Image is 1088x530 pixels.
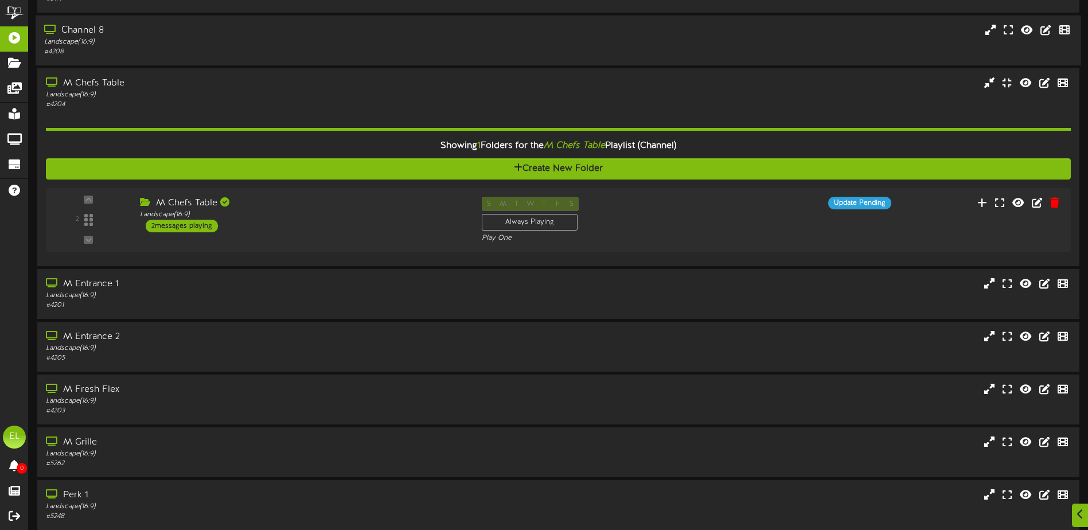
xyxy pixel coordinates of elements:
div: M Fresh Flex [46,383,463,396]
div: # 4204 [46,100,463,110]
div: Landscape ( 16:9 ) [46,449,463,459]
div: M Chefs Table [46,77,463,90]
div: 2 messages playing [146,220,218,232]
div: Landscape ( 16:9 ) [140,210,465,220]
div: Landscape ( 16:9 ) [46,344,463,353]
i: M Chefs Table [544,141,605,151]
button: Create New Folder [46,158,1071,180]
div: # 5248 [46,512,463,521]
div: Always Playing [482,214,578,231]
div: M Entrance 1 [46,278,463,291]
div: # 4203 [46,406,463,416]
div: Channel 8 [44,24,462,37]
div: # 5262 [46,459,463,469]
div: Landscape ( 16:9 ) [44,37,462,47]
div: Update Pending [828,197,891,209]
div: # 4201 [46,301,463,310]
div: EL [3,426,26,449]
span: 0 [17,463,27,474]
div: Landscape ( 16:9 ) [46,502,463,512]
div: Landscape ( 16:9 ) [46,396,463,406]
div: M Entrance 2 [46,330,463,344]
div: Perk 1 [46,489,463,502]
span: 1 [477,141,481,151]
div: Play One [482,233,721,243]
div: Landscape ( 16:9 ) [46,90,463,100]
div: M Chefs Table [140,197,465,210]
div: M Grille [46,436,463,449]
div: # 4205 [46,353,463,363]
div: Showing Folders for the Playlist (Channel) [37,134,1079,158]
div: # 4208 [44,47,462,57]
div: Landscape ( 16:9 ) [46,291,463,301]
